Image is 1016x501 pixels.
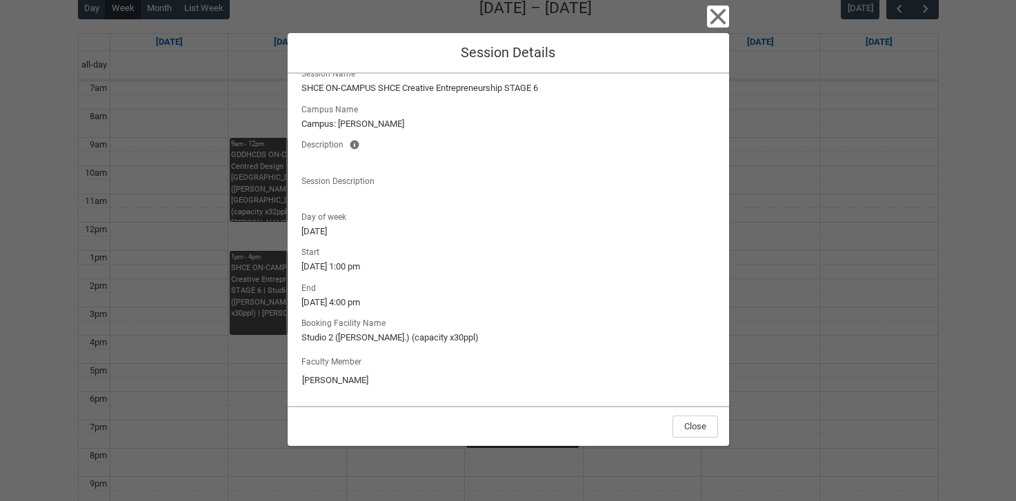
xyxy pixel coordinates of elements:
button: Close [707,6,729,28]
lightning-formatted-text: [DATE] [301,225,715,238]
span: Session Details [461,44,555,61]
lightning-formatted-text: [DATE] 4:00 pm [301,296,715,309]
label: Faculty Member [301,353,367,368]
span: Booking Facility Name [301,314,391,329]
lightning-formatted-text: [DATE] 1:00 pm [301,260,715,274]
span: Start [301,243,325,258]
button: Close [673,416,718,438]
span: Campus Name [301,101,363,116]
lightning-formatted-text: Studio 2 ([PERSON_NAME].) (capacity x30ppl) [301,331,715,345]
span: Description [301,136,349,151]
lightning-formatted-text: Campus: [PERSON_NAME] [301,117,715,131]
span: End [301,279,321,294]
span: Day of week [301,208,352,223]
span: Session Description [301,172,380,187]
lightning-formatted-text: SHCE ON-CAMPUS SHCE Creative Entrepreneurship STAGE 6 [301,81,715,95]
